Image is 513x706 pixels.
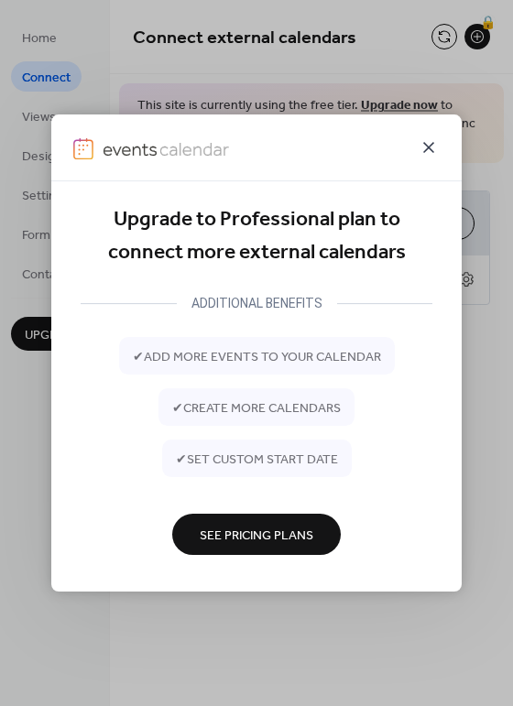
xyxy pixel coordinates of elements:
[73,137,93,159] img: logo-icon
[200,527,313,546] span: See Pricing Plans
[81,203,432,270] div: Upgrade to Professional plan to connect more external calendars
[172,514,341,555] button: See Pricing Plans
[133,348,381,367] span: ✔ add more events to your calendar
[103,137,229,159] img: logo-type
[176,451,338,470] span: ✔ set custom start date
[177,292,337,314] div: ADDITIONAL BENEFITS
[172,399,341,418] span: ✔ create more calendars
